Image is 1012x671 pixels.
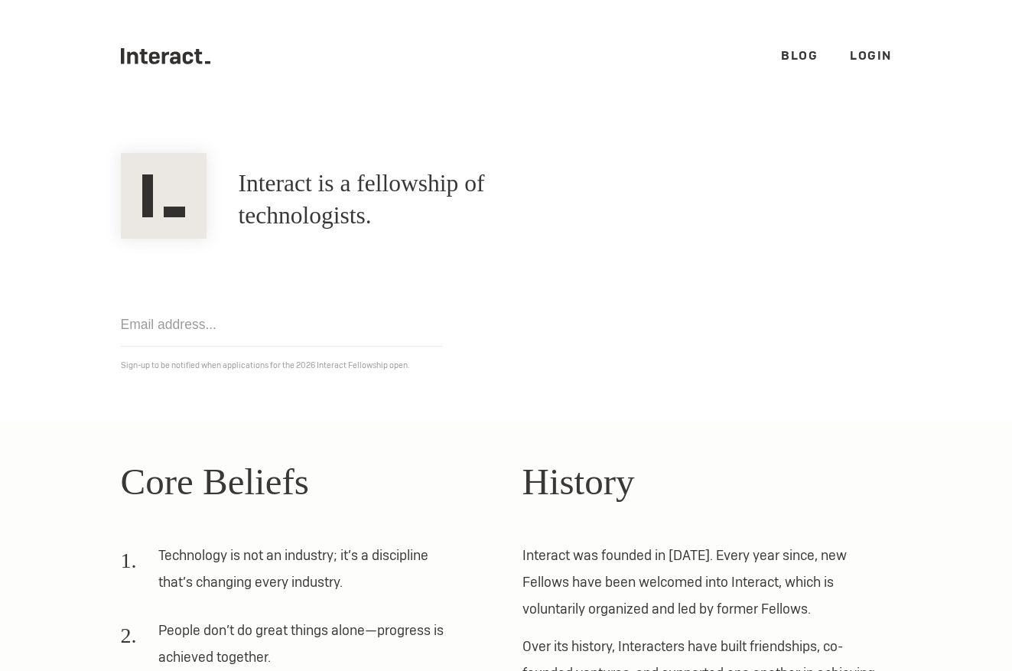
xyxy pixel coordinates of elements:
[121,542,458,606] li: Technology is not an industry; it’s a discipline that’s changing every industry.
[121,454,490,510] h2: Core Beliefs
[121,303,442,347] input: Email address...
[239,168,600,232] h1: Interact is a fellowship of technologists.
[121,153,207,239] img: Interact Logo
[522,542,892,622] p: Interact was founded in [DATE]. Every year since, new Fellows have been welcomed into Interact, w...
[522,454,892,510] h2: History
[121,357,892,373] p: Sign-up to be notified when applications for the 2026 Interact Fellowship open.
[850,47,892,64] a: Login
[781,47,818,64] a: Blog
